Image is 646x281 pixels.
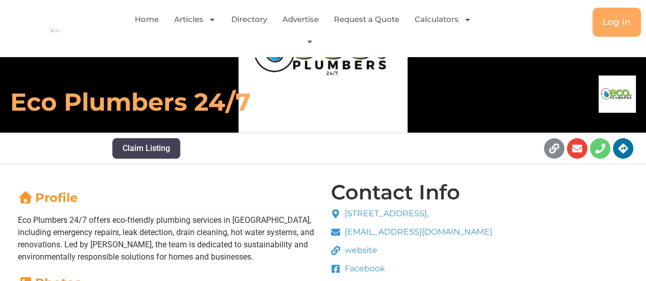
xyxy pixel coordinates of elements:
a: Calculators [415,8,471,31]
button: Claim Listing [112,138,180,159]
a: Articles [174,8,216,31]
a: [EMAIL_ADDRESS][DOMAIN_NAME] [331,226,493,238]
a: Home [135,8,159,31]
a: Advertise [282,8,319,31]
nav: Menu [132,8,482,52]
a: website [331,244,493,257]
a: Request a Quote [334,8,399,31]
span: [STREET_ADDRESS], [342,208,428,220]
span: Log in [603,18,631,27]
h6: Eco Plumbers 24/7 [10,87,447,117]
h4: Contact Info [331,182,460,202]
p: Eco Plumbers 24/7 offers eco-friendly plumbing services in [GEOGRAPHIC_DATA], including emergency... [18,214,316,263]
a: Log in [592,8,641,37]
span: [EMAIL_ADDRESS][DOMAIN_NAME] [342,226,492,238]
span: Facebook [342,263,385,275]
span: website [342,244,377,257]
a: Directory [231,8,267,31]
a: Profile [18,190,78,205]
